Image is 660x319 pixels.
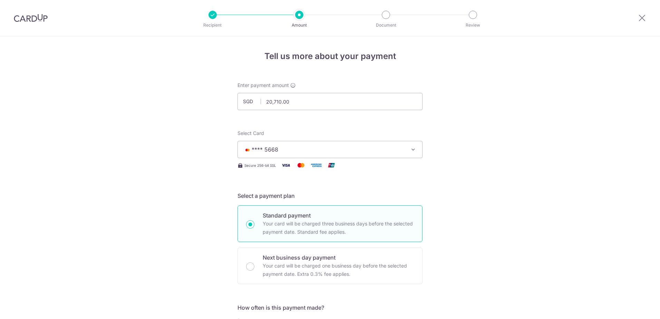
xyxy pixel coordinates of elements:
[279,161,293,170] img: Visa
[243,147,252,152] img: MASTERCARD
[309,161,323,170] img: American Express
[237,93,423,110] input: 0.00
[360,22,411,29] p: Document
[187,22,238,29] p: Recipient
[274,22,325,29] p: Amount
[324,161,338,170] img: Union Pay
[263,211,414,220] p: Standard payment
[237,192,423,200] h5: Select a payment plan
[263,253,414,262] p: Next business day payment
[263,262,414,278] p: Your card will be charged one business day before the selected payment date. Extra 0.3% fee applies.
[14,14,48,22] img: CardUp
[237,50,423,62] h4: Tell us more about your payment
[243,98,261,105] span: SGD
[244,163,276,168] span: Secure 256-bit SSL
[237,130,264,136] span: translation missing: en.payables.payment_networks.credit_card.summary.labels.select_card
[447,22,498,29] p: Review
[237,303,423,312] h5: How often is this payment made?
[263,220,414,236] p: Your card will be charged three business days before the selected payment date. Standard fee appl...
[294,161,308,170] img: Mastercard
[237,82,289,89] span: Enter payment amount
